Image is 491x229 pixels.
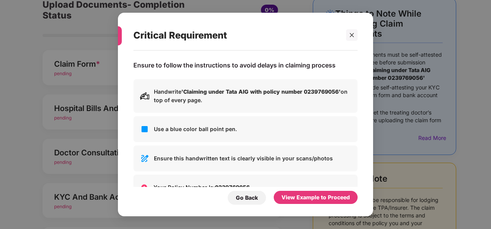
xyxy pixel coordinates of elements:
[154,154,351,163] p: Ensure this handwritten text is clearly visible in your scans/photos
[215,184,250,190] b: 0239769056
[133,61,336,69] p: Ensure to follow the instructions to avoid delays in claiming process
[349,32,355,38] span: close
[133,20,339,51] div: Critical Requirement
[140,125,149,134] img: svg+xml;base64,PHN2ZyB3aWR0aD0iMjQiIGhlaWdodD0iMjQiIHZpZXdCb3g9IjAgMCAyNCAyNCIgZmlsbD0ibm9uZSIgeG...
[140,183,149,192] img: +cAAAAASUVORK5CYII=
[154,125,351,133] p: Use a blue color ball point pen.
[140,91,149,101] img: svg+xml;base64,PHN2ZyB3aWR0aD0iMjAiIGhlaWdodD0iMjAiIHZpZXdCb3g9IjAgMCAyMCAyMCIgZmlsbD0ibm9uZSIgeG...
[140,154,149,163] img: svg+xml;base64,PHN2ZyB3aWR0aD0iMjQiIGhlaWdodD0iMjQiIHZpZXdCb3g9IjAgMCAyNCAyNCIgZmlsbD0ibm9uZSIgeG...
[154,88,351,104] p: Handwrite on top of every page.
[153,183,351,192] p: Your Policy Number Is:
[236,194,258,202] div: Go Back
[281,193,350,202] div: View Example to Proceed
[181,88,341,95] b: 'Claiming under Tata AIG with policy number 0239769056'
